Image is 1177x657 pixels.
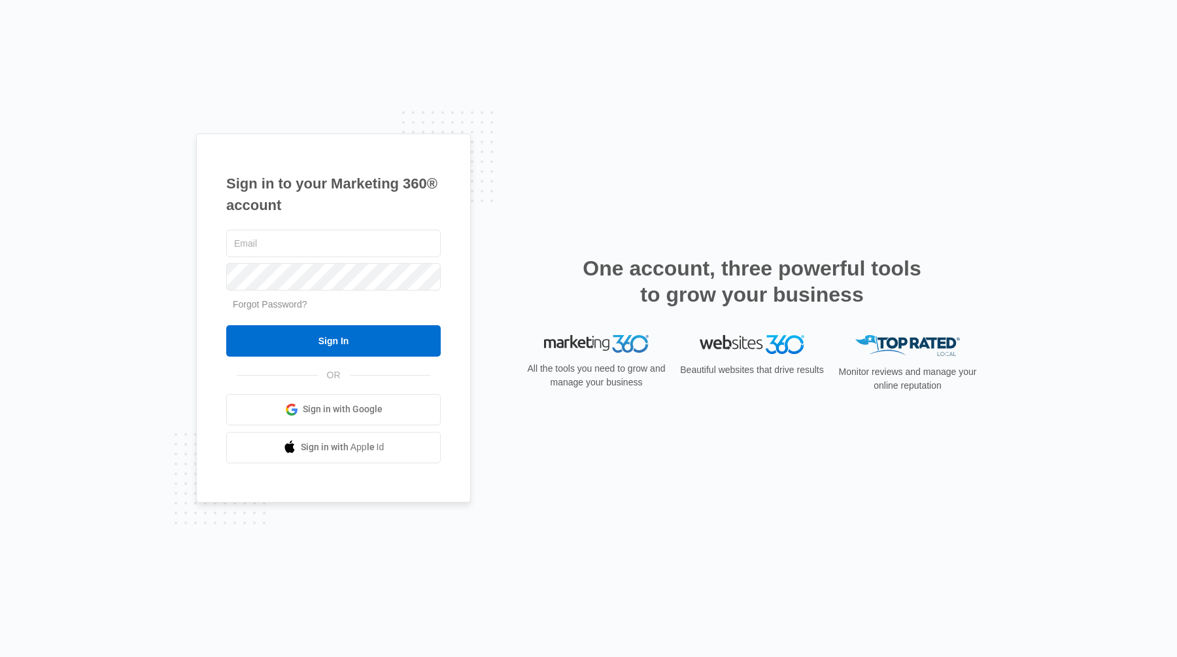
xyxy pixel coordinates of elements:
input: Email [226,230,441,257]
img: Websites 360 [700,335,804,354]
span: OR [318,368,350,382]
input: Sign In [226,325,441,357]
span: Sign in with Apple Id [301,440,384,454]
a: Sign in with Google [226,394,441,425]
p: Beautiful websites that drive results [679,363,825,377]
img: Marketing 360 [544,335,649,353]
a: Forgot Password? [233,299,307,310]
span: Sign in with Google [303,402,383,416]
h1: Sign in to your Marketing 360® account [226,173,441,216]
h2: One account, three powerful tools to grow your business [579,255,925,308]
p: Monitor reviews and manage your online reputation [834,365,981,393]
a: Sign in with Apple Id [226,432,441,463]
img: Top Rated Local [855,335,960,357]
p: All the tools you need to grow and manage your business [523,362,670,389]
